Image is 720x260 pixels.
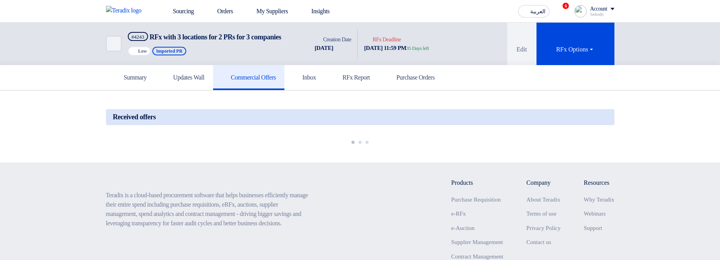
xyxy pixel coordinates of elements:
[284,65,325,90] a: Inbox
[507,23,536,65] button: Edit
[325,65,378,90] a: RFx Report
[293,74,316,81] h5: Inbox
[315,35,351,44] div: Creation Date
[451,239,503,245] a: Supplier Management
[164,74,204,81] h5: Updates Wall
[152,47,187,55] span: Imported PR
[406,44,429,52] div: 35 Days left
[106,6,146,15] img: Teradix logo
[556,45,594,54] div: RFx Options
[113,113,156,121] span: Received offers
[156,3,200,20] a: Sourcing
[526,196,560,203] a: About Teradix
[451,196,501,203] a: Purchase Requisition
[574,5,587,18] img: profile_test.png
[200,3,239,20] a: Orders
[526,178,561,187] li: Company
[364,35,429,44] div: RFx Deadline
[115,74,147,81] h5: Summary
[128,32,281,42] h5: RFx with 3 locations for 2 PRs for 3 companies
[536,23,614,65] button: RFx Options
[213,65,285,90] a: Commercial Offers
[451,210,466,217] a: e-RFx
[294,3,336,20] a: Insights
[333,74,370,81] h5: RFx Report
[526,239,551,245] a: Contact us
[239,3,294,20] a: My Suppliers
[106,191,309,228] p: Teradix is a cloud-based procurement software that helps businesses efficiently manage their enti...
[106,65,155,90] a: Summary
[315,44,351,53] div: [DATE]
[451,225,475,231] a: e-Auction
[584,196,614,203] a: Why Teradix
[584,225,602,231] a: Support
[526,225,561,231] a: Privacy Policy
[530,9,545,14] span: العربية
[451,178,503,187] li: Products
[563,3,569,9] span: 6
[590,12,614,16] div: Sadsadjs
[387,74,434,81] h5: Purchase Orders
[138,48,147,54] span: Low
[150,33,281,41] span: RFx with 3 locations for 2 PRs for 3 companies
[222,74,276,81] h5: Commercial Offers
[526,210,556,217] a: Terms of use
[132,34,145,39] div: #4243
[518,5,549,18] button: العربية
[584,178,614,187] li: Resources
[451,253,503,260] a: Contract Management
[584,210,605,217] a: Webinars
[378,65,443,90] a: Purchase Orders
[364,44,429,53] div: [DATE] 11:59 PM
[590,6,607,12] div: Account
[155,65,213,90] a: Updates Wall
